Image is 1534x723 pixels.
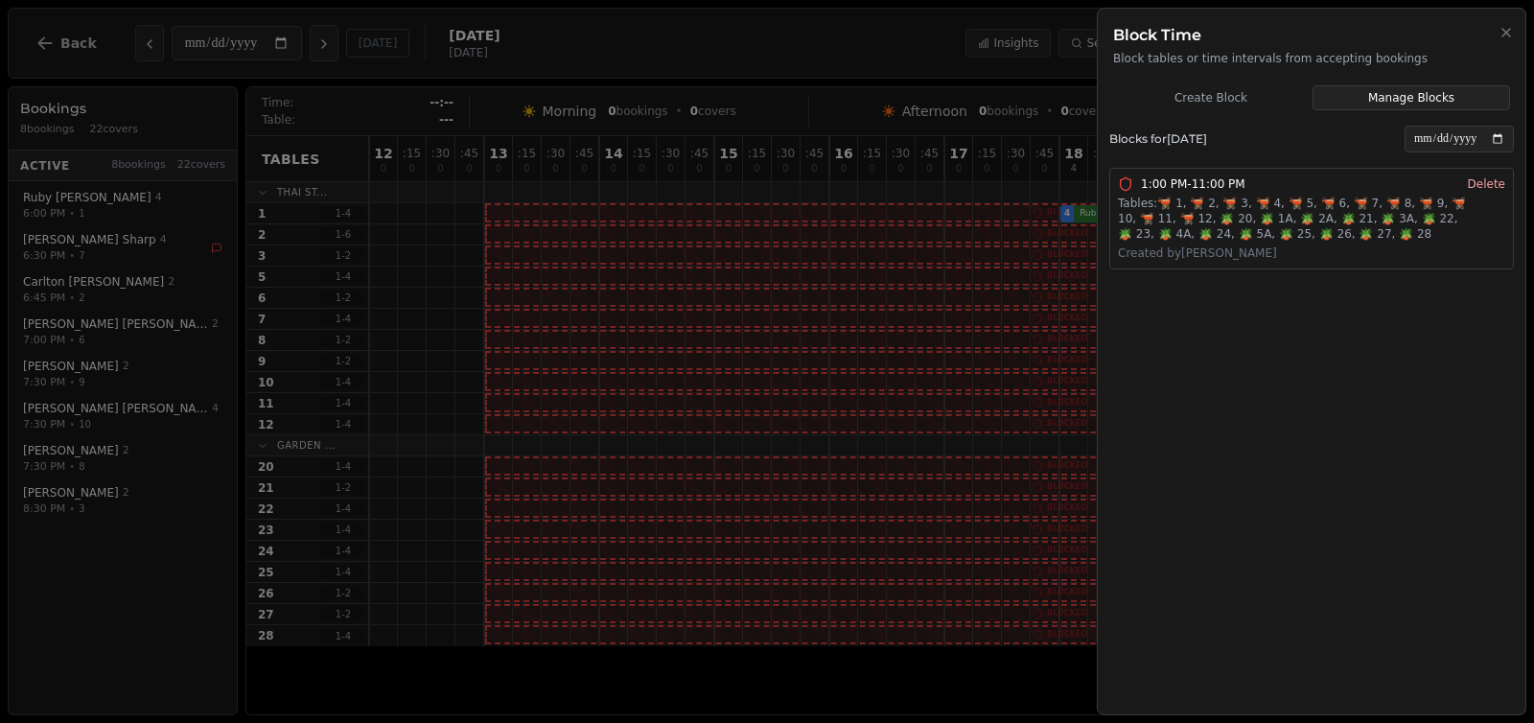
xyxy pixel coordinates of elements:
span: 1:00 PM - 11:00 PM [1141,176,1245,192]
p: Created by [PERSON_NAME] [1118,245,1468,261]
p: Block tables or time intervals from accepting bookings [1113,51,1510,66]
h3: Blocks for [DATE] [1109,131,1207,147]
button: Delete [1468,176,1505,192]
h2: Block Time [1113,24,1510,47]
button: Create Block [1113,85,1309,110]
button: Manage Blocks [1313,85,1510,110]
span: Tables: 🫕 1, 🫕 2, 🫕 3, 🫕 4, 🫕 5, 🫕 6, 🫕 7, 🫕 8, 🫕 9, 🫕 10, 🫕 11, 🫕 12, 🪴 20, 🪴 1A, 🪴 2A, 🪴 21, 🪴 ... [1118,197,1466,241]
